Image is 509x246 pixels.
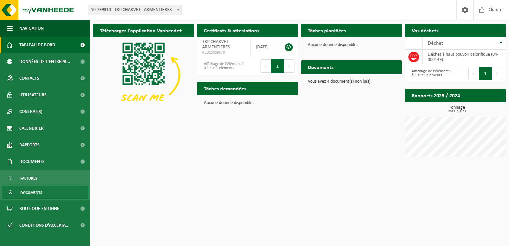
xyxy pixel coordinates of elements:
[408,110,506,113] span: 2025: 0,315 t
[428,41,443,46] span: Déchet
[271,59,284,73] button: 1
[202,39,231,50] span: TRP CHARVET - ARMENTIERES
[88,5,182,15] span: 10-799310 - TRP CHARVET - ARMENTIERES
[408,105,506,113] h3: Tonnage
[19,120,44,137] span: Calendrier
[479,67,492,80] button: 1
[19,53,70,70] span: Données de l'entrepr...
[308,43,395,47] p: Aucune donnée disponible.
[284,59,294,73] button: Next
[19,103,42,120] span: Contrat(s)
[2,172,88,184] a: Factures
[19,37,55,53] span: Tableau de bord
[19,137,40,153] span: Rapports
[20,186,42,199] span: Documents
[301,24,352,37] h2: Tâches planifiées
[197,82,253,95] h2: Tâches demandées
[19,20,44,37] span: Navigation
[204,101,291,105] p: Aucune donnée disponible.
[260,59,271,73] button: Previous
[448,102,505,115] a: Consulter les rapports
[492,67,502,80] button: Next
[19,217,70,234] span: Conditions d'accepta...
[201,59,244,73] div: Affichage de l'élément 1 à 1 sur 1 éléments
[405,89,467,102] h2: Rapports 2025 / 2024
[19,70,39,87] span: Contacts
[405,24,445,37] h2: Vos déchets
[93,24,194,37] h2: Téléchargez l'application Vanheede+ maintenant!
[19,153,45,170] span: Documents
[308,79,395,84] p: Vous avez 4 document(s) non lu(s).
[301,60,340,73] h2: Documents
[468,67,479,80] button: Previous
[202,50,246,55] span: RED25009670
[197,24,266,37] h2: Certificats & attestations
[20,172,37,185] span: Factures
[251,37,278,57] td: [DATE]
[2,186,88,199] a: Documents
[19,200,59,217] span: Boutique en ligne
[88,5,182,15] span: 10-799310 - TRP CHARVET - ARMENTIERES
[19,87,47,103] span: Utilisateurs
[93,37,194,113] img: Download de VHEPlus App
[408,66,452,81] div: Affichage de l'élément 1 à 1 sur 1 éléments
[423,50,506,64] td: déchet à haut pouvoir calorifique (04-000149)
